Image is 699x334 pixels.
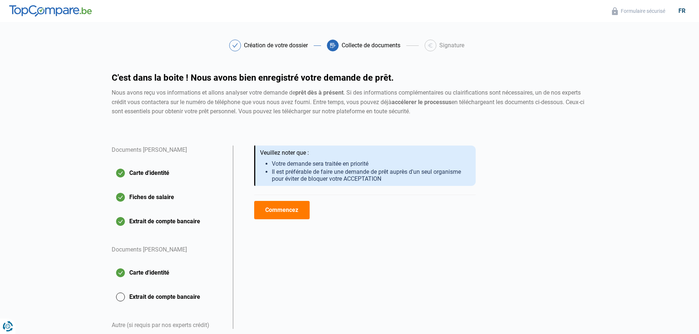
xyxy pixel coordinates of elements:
button: Commencez [254,201,310,219]
li: Votre demande sera traitée en priorité [272,160,470,167]
li: Il est préférable de faire une demande de prêt auprès d'un seul organisme pour éviter de bloquer ... [272,168,470,182]
div: Documents [PERSON_NAME] [112,146,224,164]
h1: C'est dans la boite ! Nous avons bien enregistré votre demande de prêt. [112,73,588,82]
div: Collecte de documents [342,43,400,48]
div: Nous avons reçu vos informations et allons analyser votre demande de . Si des informations complé... [112,88,588,116]
strong: accélerer le processus [392,99,451,106]
div: Création de votre dossier [244,43,308,48]
div: Signature [439,43,464,48]
button: Extrait de compte bancaire [112,288,224,306]
div: fr [674,7,690,14]
button: Carte d'identité [112,264,224,282]
button: Formulaire sécurisé [610,7,667,15]
button: Extrait de compte bancaire [112,212,224,231]
div: Documents [PERSON_NAME] [112,236,224,264]
button: Fiches de salaire [112,188,224,206]
div: Veuillez noter que : [260,149,470,157]
button: Carte d'identité [112,164,224,182]
img: TopCompare.be [9,5,92,17]
strong: prêt dès à présent [295,89,343,96]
